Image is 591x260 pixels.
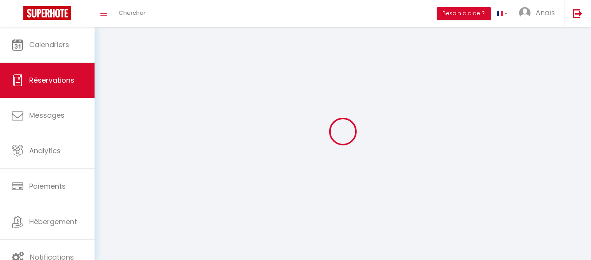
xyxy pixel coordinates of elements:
[536,8,555,18] span: Anaïs
[519,7,531,19] img: ...
[29,110,65,120] span: Messages
[573,9,582,18] img: logout
[29,146,61,156] span: Analytics
[23,6,71,20] img: Super Booking
[29,75,74,85] span: Réservations
[119,9,146,17] span: Chercher
[29,181,66,191] span: Paiements
[437,7,491,20] button: Besoin d'aide ?
[29,217,77,226] span: Hébergement
[29,40,69,50] span: Calendriers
